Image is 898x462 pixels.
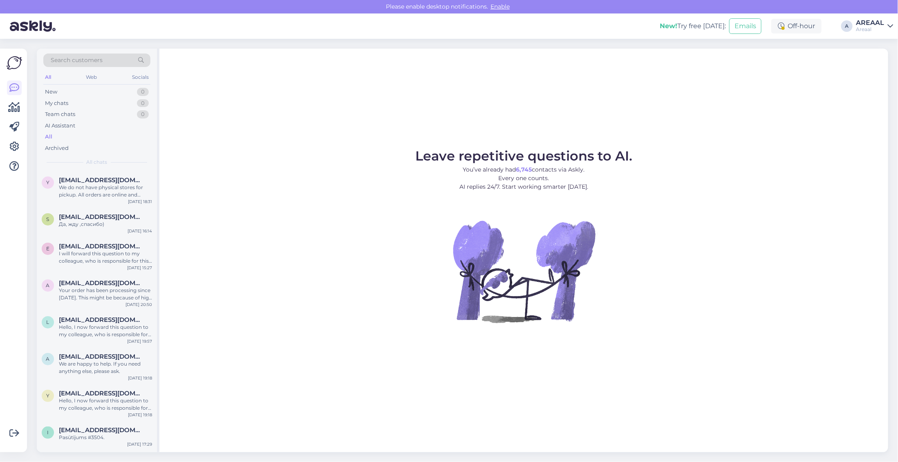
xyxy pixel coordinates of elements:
[45,122,75,130] div: AI Assistant
[128,228,152,234] div: [DATE] 16:14
[59,397,152,412] div: Hello, I now forward this question to my colleague, who is responsible for this. The reply will b...
[59,434,152,441] div: Pasūtījums #3504.
[45,99,68,107] div: My chats
[85,72,99,83] div: Web
[46,179,49,185] span: y
[488,3,512,10] span: Enable
[45,88,57,96] div: New
[450,198,598,345] img: No Chat active
[856,20,893,33] a: AREAALAreaal
[516,166,532,173] b: 6,745
[660,21,726,31] div: Try free [DATE]:
[59,213,144,221] span: sylency@gmail.com
[45,110,75,118] div: Team chats
[59,324,152,338] div: Hello, I now forward this question to my colleague, who is responsible for this. The reply will b...
[46,246,49,252] span: e
[415,165,632,191] p: You’ve already had contacts via Askly. Every one counts. AI replies 24/7. Start working smarter [...
[137,99,149,107] div: 0
[137,88,149,96] div: 0
[46,356,50,362] span: a
[856,20,884,26] div: AREAAL
[59,184,152,199] div: We do not have physical stores for pickup. All orders are online and delivered to your address.
[47,319,49,325] span: l
[127,265,152,271] div: [DATE] 15:27
[59,287,152,301] div: Your order has been processing since [DATE]. This might be because of high demand or availability...
[128,199,152,205] div: [DATE] 18:31
[125,301,152,308] div: [DATE] 20:50
[127,441,152,447] div: [DATE] 17:29
[45,144,69,152] div: Archived
[46,282,50,288] span: a
[47,429,49,435] span: i
[45,133,52,141] div: All
[59,390,144,397] span: yurysoloviev@outlook.com
[660,22,677,30] b: New!
[59,243,144,250] span: einarv2007@hotmail.com
[47,216,49,222] span: s
[59,426,144,434] span: itma@inbox.lv
[59,221,152,228] div: Да, жду ,спасибо)
[128,375,152,381] div: [DATE] 19:18
[856,26,884,33] div: Areaal
[130,72,150,83] div: Socials
[59,279,144,287] span: anetemarie@gmail.com
[59,360,152,375] div: We are happy to help. If you need anything else, please ask.
[729,18,761,34] button: Emails
[771,19,822,33] div: Off-hour
[51,56,103,65] span: Search customers
[46,393,49,399] span: y
[59,316,144,324] span: larseerik10@gmail.com
[841,20,853,32] div: A
[137,110,149,118] div: 0
[128,412,152,418] div: [DATE] 19:18
[59,176,144,184] span: ylle@nautleja.com
[59,353,144,360] span: anselat@gmail.com
[7,55,22,71] img: Askly Logo
[127,338,152,344] div: [DATE] 19:57
[415,148,632,164] span: Leave repetitive questions to AI.
[43,72,53,83] div: All
[87,158,107,166] span: All chats
[59,250,152,265] div: I will forward this question to my colleague, who is responsible for this. The reply will be here...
